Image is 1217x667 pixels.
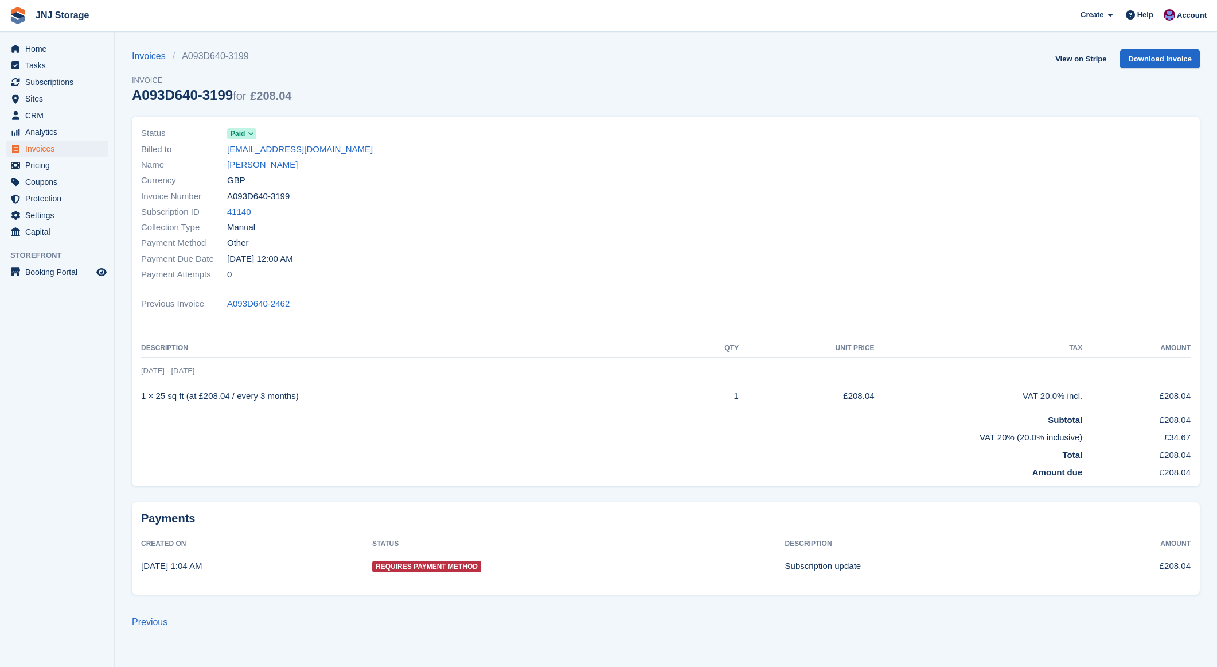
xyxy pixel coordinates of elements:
span: Settings [25,207,94,223]
a: menu [6,91,108,107]
time: 2025-07-02 00:04:53 UTC [141,561,202,571]
span: Account [1177,10,1207,21]
span: 0 [227,268,232,281]
span: Sites [25,91,94,107]
span: Subscriptions [25,74,94,90]
a: Paid [227,127,256,140]
span: Requires Payment Method [372,561,481,572]
span: Payment Attempts [141,268,227,281]
a: menu [6,224,108,240]
span: £208.04 [250,90,291,102]
span: Protection [25,191,94,207]
span: Invoices [25,141,94,157]
span: Home [25,41,94,57]
td: £208.04 [1082,383,1191,409]
th: Description [785,535,1073,553]
span: Payment Method [141,236,227,250]
a: menu [6,107,108,123]
th: QTY [689,339,739,358]
span: Billed to [141,143,227,156]
span: Storefront [10,250,114,261]
a: menu [6,207,108,223]
span: Coupons [25,174,94,190]
a: [EMAIL_ADDRESS][DOMAIN_NAME] [227,143,373,156]
span: Capital [25,224,94,240]
a: JNJ Storage [31,6,93,25]
span: Name [141,158,227,172]
span: Help [1137,9,1153,21]
td: £208.04 [1082,444,1191,462]
a: menu [6,191,108,207]
strong: Total [1063,450,1083,460]
td: 1 × 25 sq ft (at £208.04 / every 3 months) [141,383,689,409]
strong: Subtotal [1048,415,1082,425]
span: Create [1081,9,1103,21]
span: Payment Due Date [141,253,227,266]
td: Subscription update [785,553,1073,579]
a: Previous [132,617,167,627]
td: £208.04 [1073,553,1191,579]
time: 2025-07-02 23:00:00 UTC [227,253,293,266]
span: Other [227,236,249,250]
div: VAT 20.0% incl. [875,390,1083,403]
span: for [233,90,246,102]
th: Amount [1073,535,1191,553]
span: Currency [141,174,227,187]
a: menu [6,74,108,90]
td: VAT 20% (20.0% inclusive) [141,426,1082,444]
span: Invoice Number [141,190,227,203]
a: menu [6,174,108,190]
td: £34.67 [1082,426,1191,444]
a: 41140 [227,205,251,219]
td: £208.04 [1082,462,1191,479]
span: Status [141,127,227,140]
a: View on Stripe [1051,49,1111,68]
img: stora-icon-8386f47178a22dfd0bd8f6a31ec36ba5ce8667c1dd55bd0f319d3a0aa187defe.svg [9,7,26,24]
span: Collection Type [141,221,227,234]
span: Paid [231,129,245,139]
img: Jonathan Scrase [1164,9,1175,21]
h2: Payments [141,511,1191,526]
a: menu [6,157,108,173]
a: menu [6,57,108,73]
a: menu [6,141,108,157]
span: Previous Invoice [141,297,227,311]
th: Status [372,535,785,553]
th: Description [141,339,689,358]
th: Amount [1082,339,1191,358]
strong: Amount due [1032,467,1083,477]
span: GBP [227,174,245,187]
a: Download Invoice [1120,49,1200,68]
span: CRM [25,107,94,123]
span: A093D640-3199 [227,190,290,203]
div: A093D640-3199 [132,87,291,103]
nav: breadcrumbs [132,49,291,63]
span: Subscription ID [141,205,227,219]
a: [PERSON_NAME] [227,158,298,172]
span: Booking Portal [25,264,94,280]
th: Tax [875,339,1083,358]
a: menu [6,264,108,280]
a: menu [6,124,108,140]
a: Preview store [95,265,108,279]
a: A093D640-2462 [227,297,290,311]
a: Invoices [132,49,173,63]
span: Invoice [132,75,291,86]
span: Tasks [25,57,94,73]
td: 1 [689,383,739,409]
td: £208.04 [739,383,875,409]
th: Created On [141,535,372,553]
span: Manual [227,221,255,234]
span: [DATE] - [DATE] [141,366,194,375]
span: Analytics [25,124,94,140]
th: Unit Price [739,339,875,358]
td: £208.04 [1082,409,1191,426]
a: menu [6,41,108,57]
span: Pricing [25,157,94,173]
